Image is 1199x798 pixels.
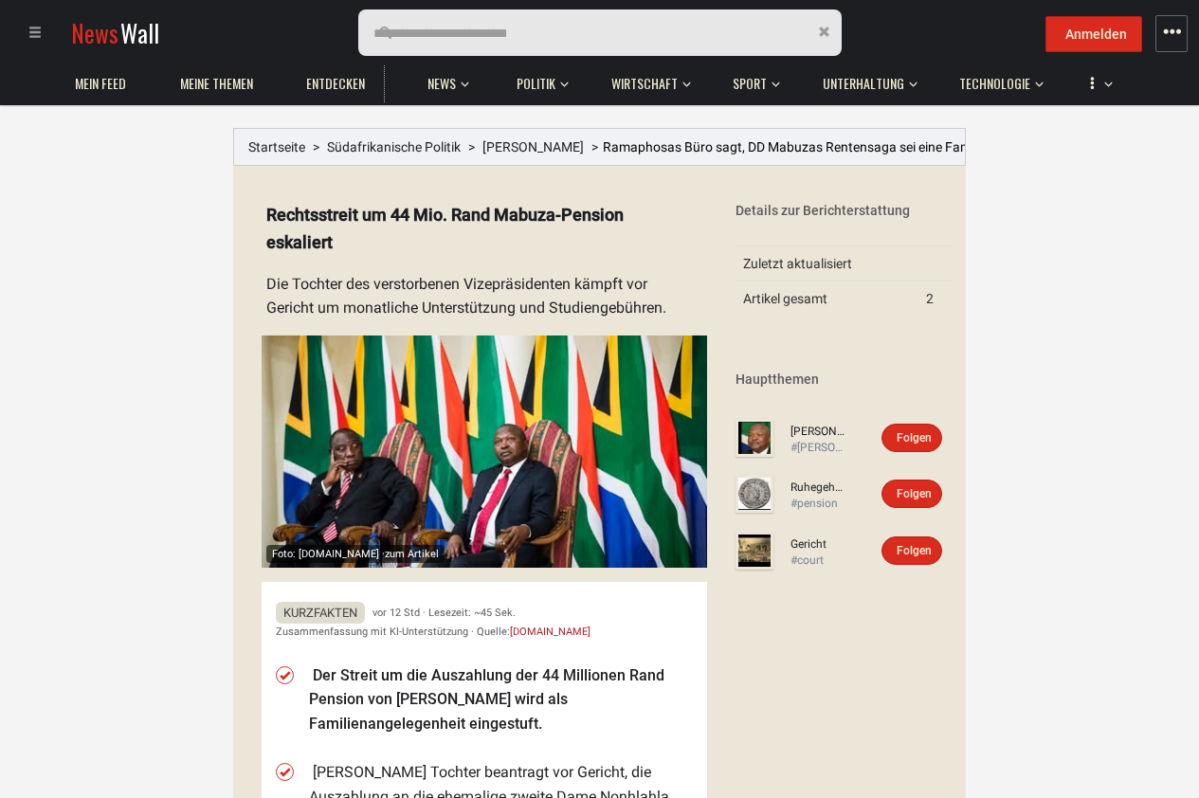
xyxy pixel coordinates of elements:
[262,336,707,569] img: Vorschaubild von mg.co.za
[950,65,1040,102] a: Technologie
[71,15,118,50] span: News
[120,15,159,50] span: Wall
[306,75,365,92] span: Entdecken
[482,139,584,154] a: [PERSON_NAME]
[75,75,126,92] span: Mein Feed
[248,139,305,154] a: Startseite
[736,281,917,317] td: Artikel gesamt
[418,65,465,102] a: News
[507,57,569,102] button: Politik
[180,75,253,92] span: Meine Themen
[262,336,707,569] a: Foto: [DOMAIN_NAME] ·zum Artikel
[276,602,365,624] span: Kurzfakten
[950,57,1044,102] button: Technologie
[823,75,904,92] span: Unterhaltung
[611,75,678,92] span: Wirtschaft
[418,57,475,102] button: News
[959,75,1030,92] span: Technologie
[897,487,932,500] span: Folgen
[736,201,952,220] div: Details zur Berichterstattung
[736,246,917,281] td: Zuletzt aktualisiert
[603,139,1077,154] span: Ramaphosas Büro sagt, DD Mabuzas Rentensaga sei eine Familienangelegenheit
[1045,16,1142,52] button: Anmelden
[897,431,932,444] span: Folgen
[1065,27,1127,42] span: Anmelden
[790,496,847,512] div: #pension
[790,553,847,569] div: #court
[790,440,847,456] div: #[PERSON_NAME]
[327,139,461,154] a: Südafrikanische Politik
[918,281,952,317] td: 2
[602,57,691,102] button: Wirtschaft
[736,532,773,570] img: Profilbild von Gericht
[266,545,445,563] div: Foto: [DOMAIN_NAME] ·
[602,65,687,102] a: Wirtschaft
[790,480,847,496] a: Ruhegehalt
[736,419,773,457] img: Profilbild von David Mabuza
[427,75,456,92] span: News
[736,475,773,513] img: Profilbild von Ruhegehalt
[813,57,917,102] button: Unterhaltung
[71,15,159,50] a: NewsWall
[276,604,693,640] div: vor 12 Std · Lesezeit: ~45 Sek. Zusammenfassung mit KI-Unterstützung · Quelle:
[733,75,767,92] span: Sport
[790,424,847,440] a: [PERSON_NAME]
[507,65,565,102] a: Politik
[723,65,776,102] a: Sport
[510,626,590,638] a: [DOMAIN_NAME]
[385,548,439,560] span: zum Artikel
[517,75,555,92] span: Politik
[897,544,932,557] span: Folgen
[723,57,780,102] button: Sport
[309,663,693,736] li: Der Streit um die Auszahlung der 44 Millionen Rand Pension von [PERSON_NAME] wird als Familienang...
[813,65,914,102] a: Unterhaltung
[790,536,847,553] a: Gericht
[736,370,952,389] div: Hauptthemen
